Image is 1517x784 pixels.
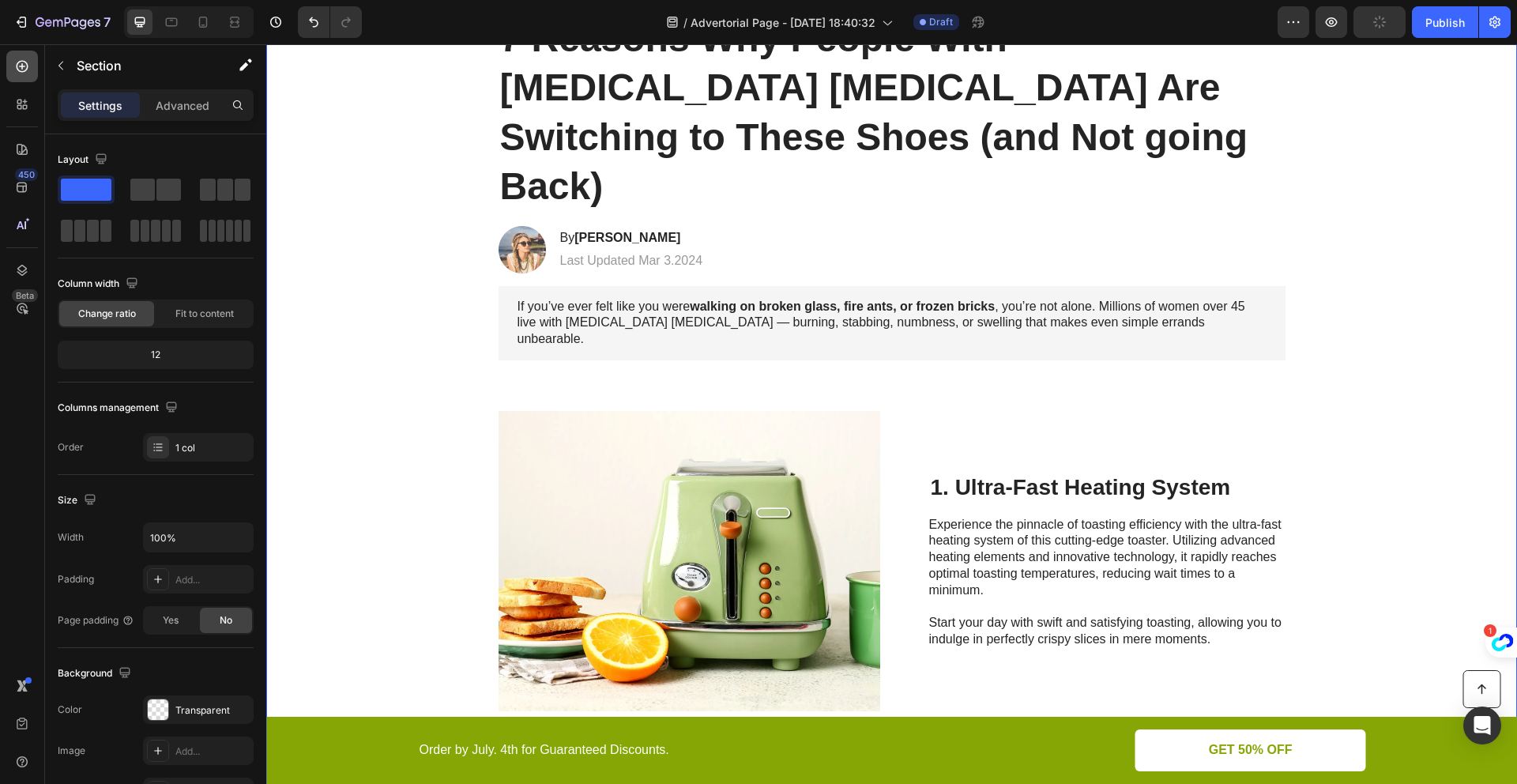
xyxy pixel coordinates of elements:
div: Size [58,490,100,511]
div: Publish [1425,14,1465,31]
div: Add... [175,573,250,587]
img: gempages_581805375498486540-cef58d51-05ef-4351-81ff-75c64435b5b9.webp [232,367,614,667]
div: 450 [15,168,38,181]
div: Add... [175,744,250,759]
img: gempages_581805375498486540-b8dd4c65-eda6-4102-8b4f-bf6d4949eeb5.webp [232,182,280,229]
strong: walking on broken glass, fire ants, or frozen bricks [423,255,728,269]
div: Order [58,440,84,454]
div: Beta [12,289,38,302]
div: Columns management [58,398,181,419]
div: 1 col [175,441,250,455]
p: Experience the pinnacle of toasting efficiency with the ultra-fast heating system of this cutting... [663,473,1018,604]
strong: [PERSON_NAME] [308,187,414,200]
div: Column width [58,273,141,295]
p: If you’ve ever felt like you were , you’re not alone. Millions of women over 45 live with [MEDICA... [251,254,1000,303]
div: 12 [61,344,250,366]
iframe: Design area [266,44,1517,784]
p: GET 50% OFF [943,698,1026,714]
span: / [683,14,687,31]
button: Publish [1412,6,1478,38]
span: Change ratio [78,307,136,321]
p: Section [77,56,206,75]
div: Rich Text Editor. Editing area: main [232,242,1019,316]
span: Fit to content [175,307,234,321]
div: Width [58,530,84,545]
span: Advertorial Page - [DATE] 18:40:32 [691,14,875,31]
input: Auto [144,523,253,552]
div: Image [58,744,85,758]
h2: By [292,184,439,204]
span: No [220,613,232,628]
div: Background [58,663,134,684]
span: Draft [929,15,953,29]
p: Settings [78,97,122,114]
h2: 1. Ultra-Fast Heating System [663,428,1019,458]
p: Advanced [156,97,209,114]
div: Undo/Redo [298,6,362,38]
button: 7 [6,6,118,38]
span: Yes [163,613,179,628]
div: Transparent [175,703,250,718]
div: Open Intercom Messenger [1463,707,1501,744]
div: Page padding [58,613,134,628]
a: GET 50% OFF [869,685,1100,727]
div: Color [58,703,82,717]
p: Last Updated Mar 3.2024 [294,209,437,225]
p: 7 [104,13,111,32]
div: Padding [58,572,94,586]
div: Layout [58,149,111,171]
